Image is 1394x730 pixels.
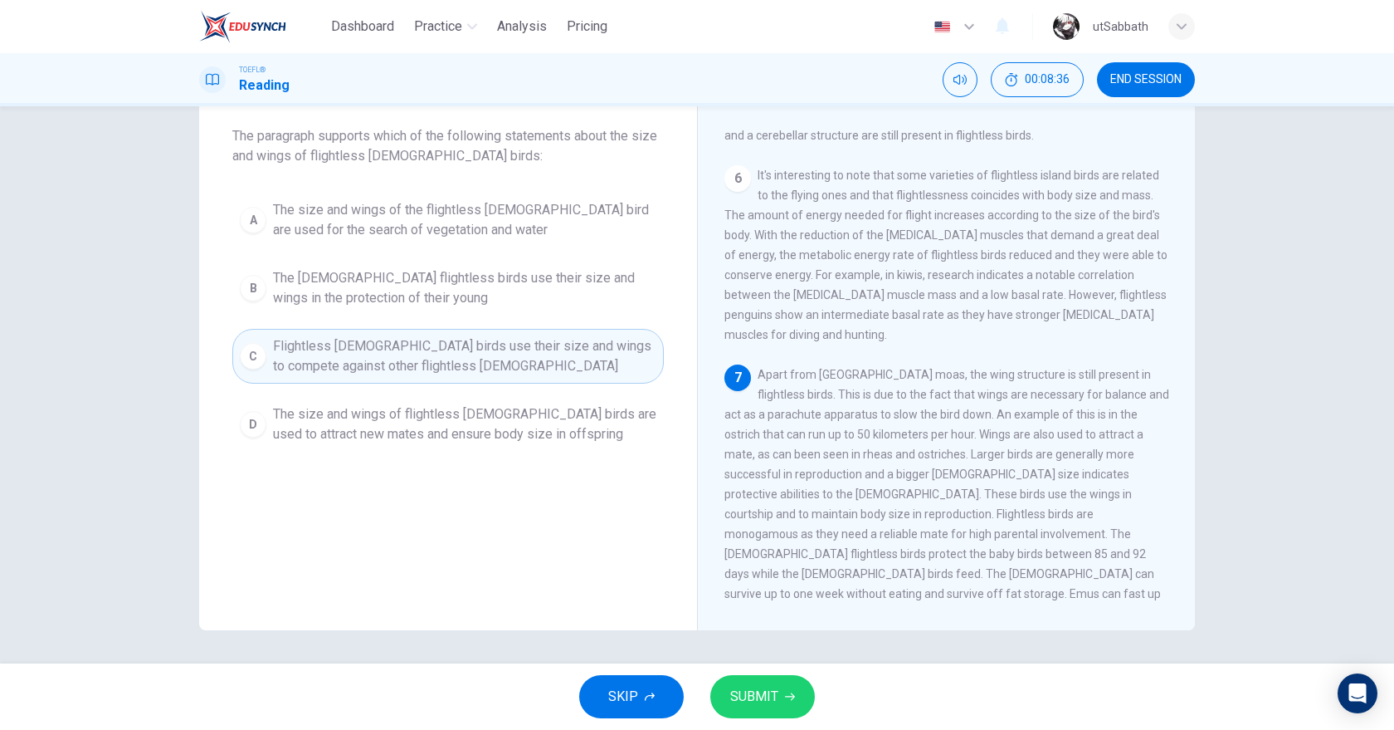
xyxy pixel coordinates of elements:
[991,62,1084,97] button: 00:08:36
[407,12,484,42] button: Practice
[497,17,547,37] span: Analysis
[324,12,401,42] button: Dashboard
[240,343,266,370] div: C
[1110,73,1182,86] span: END SESSION
[273,404,656,444] span: The size and wings of flightless [DEMOGRAPHIC_DATA] birds are used to attract new mates and ensur...
[991,62,1084,97] div: Hide
[239,64,266,76] span: TOEFL®
[1053,13,1080,40] img: Profile picture
[232,397,664,452] button: DThe size and wings of flightless [DEMOGRAPHIC_DATA] birds are used to attract new mates and ensu...
[273,268,656,308] span: The [DEMOGRAPHIC_DATA] flightless birds use their size and wings in the protection of their young
[199,10,324,43] a: EduSynch logo
[730,685,778,708] span: SUBMIT
[240,207,266,233] div: A
[199,10,286,43] img: EduSynch logo
[1025,73,1070,86] span: 00:08:36
[724,169,1167,341] span: It's interesting to note that some varieties of flightless island birds are related to the flying...
[232,193,664,247] button: AThe size and wings of the flightless [DEMOGRAPHIC_DATA] bird are used for the search of vegetati...
[1338,674,1377,713] div: Open Intercom Messenger
[273,200,656,240] span: The size and wings of the flightless [DEMOGRAPHIC_DATA] bird are used for the search of vegetatio...
[232,261,664,316] button: BThe [DEMOGRAPHIC_DATA] flightless birds use their size and wings in the protection of their young
[331,17,394,37] span: Dashboard
[560,12,614,42] button: Pricing
[608,685,638,708] span: SKIP
[232,329,664,384] button: CFlightless [DEMOGRAPHIC_DATA] birds use their size and wings to compete against other flightless...
[943,62,977,97] div: Mute
[1093,17,1148,37] div: utSabbath
[490,12,553,42] button: Analysis
[1097,62,1195,97] button: END SESSION
[710,675,815,718] button: SUBMIT
[724,165,751,192] div: 6
[273,336,656,376] span: Flightless [DEMOGRAPHIC_DATA] birds use their size and wings to compete against other flightless ...
[240,411,266,438] div: D
[239,76,290,96] h1: Reading
[724,365,751,391] div: 7
[579,675,684,718] button: SKIP
[724,368,1169,620] span: Apart from [GEOGRAPHIC_DATA] moas, the wing structure is still present in flightless birds. This ...
[932,21,953,33] img: en
[414,17,462,37] span: Practice
[567,17,607,37] span: Pricing
[240,275,266,301] div: B
[232,126,664,166] span: The paragraph supports which of the following statements about the size and wings of flightless [...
